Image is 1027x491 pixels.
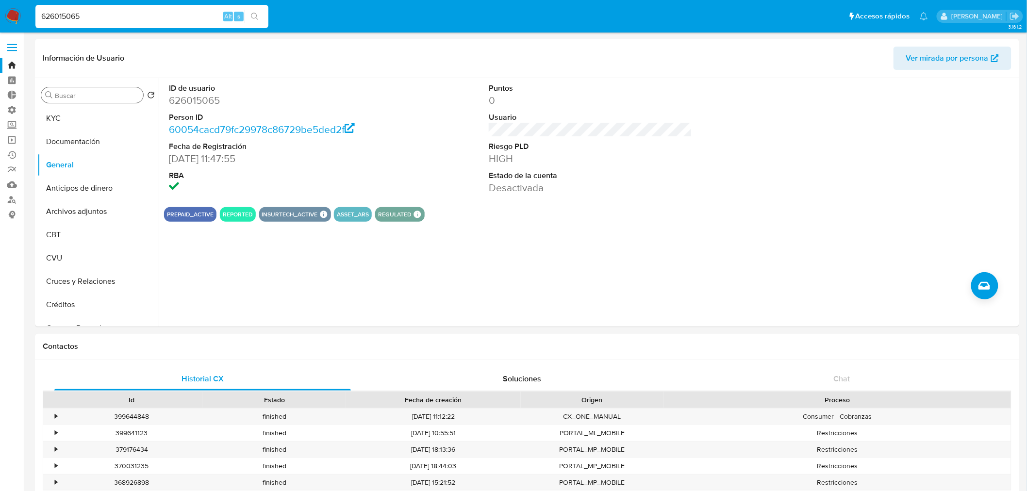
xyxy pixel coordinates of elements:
[906,47,989,70] span: Ver mirada por persona
[43,342,1011,351] h1: Contactos
[521,425,663,441] div: PORTAL_ML_MOBILE
[55,91,139,100] input: Buscar
[37,270,159,293] button: Cruces y Relaciones
[37,246,159,270] button: CVU
[346,475,521,491] div: [DATE] 15:21:52
[489,170,692,181] dt: Estado de la cuenta
[920,12,928,20] a: Notificaciones
[203,442,346,458] div: finished
[352,395,514,405] div: Fecha de creación
[37,153,159,177] button: General
[60,425,203,441] div: 399641123
[210,395,339,405] div: Estado
[663,442,1011,458] div: Restricciones
[169,152,372,165] dd: [DATE] 11:47:55
[663,409,1011,425] div: Consumer - Cobranzas
[67,395,196,405] div: Id
[45,91,53,99] button: Buscar
[489,112,692,123] dt: Usuario
[894,47,1011,70] button: Ver mirada por persona
[169,83,372,94] dt: ID de usuario
[203,409,346,425] div: finished
[521,442,663,458] div: PORTAL_MP_MOBILE
[245,10,265,23] button: search-icon
[503,373,542,384] span: Soluciones
[670,395,1004,405] div: Proceso
[346,409,521,425] div: [DATE] 11:12:22
[489,94,692,107] dd: 0
[55,428,57,438] div: •
[37,177,159,200] button: Anticipos de dinero
[37,223,159,246] button: CBT
[663,458,1011,474] div: Restricciones
[182,373,224,384] span: Historial CX
[60,475,203,491] div: 368926898
[55,478,57,487] div: •
[55,412,57,421] div: •
[147,91,155,102] button: Volver al orden por defecto
[43,53,124,63] h1: Información de Usuario
[169,112,372,123] dt: Person ID
[489,181,692,195] dd: Desactivada
[237,12,240,21] span: s
[856,11,910,21] span: Accesos rápidos
[521,409,663,425] div: CX_ONE_MANUAL
[203,425,346,441] div: finished
[37,316,159,340] button: Cuentas Bancarias
[346,458,521,474] div: [DATE] 18:44:03
[55,461,57,471] div: •
[489,83,692,94] dt: Puntos
[663,425,1011,441] div: Restricciones
[521,475,663,491] div: PORTAL_MP_MOBILE
[60,458,203,474] div: 370031235
[60,442,203,458] div: 379176434
[37,200,159,223] button: Archivos adjuntos
[169,170,372,181] dt: RBA
[224,12,232,21] span: Alt
[169,141,372,152] dt: Fecha de Registración
[663,475,1011,491] div: Restricciones
[951,12,1006,21] p: ludmila.lanatti@mercadolibre.com
[489,152,692,165] dd: HIGH
[489,141,692,152] dt: Riesgo PLD
[35,10,268,23] input: Buscar usuario o caso...
[37,130,159,153] button: Documentación
[521,458,663,474] div: PORTAL_MP_MOBILE
[346,442,521,458] div: [DATE] 18:13:36
[60,409,203,425] div: 399644848
[37,107,159,130] button: KYC
[169,122,355,136] a: 60054cacd79fc29978c86729be5ded2f
[55,445,57,454] div: •
[346,425,521,441] div: [DATE] 10:55:51
[203,475,346,491] div: finished
[203,458,346,474] div: finished
[834,373,850,384] span: Chat
[37,293,159,316] button: Créditos
[1010,11,1020,21] a: Salir
[169,94,372,107] dd: 626015065
[528,395,657,405] div: Origen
